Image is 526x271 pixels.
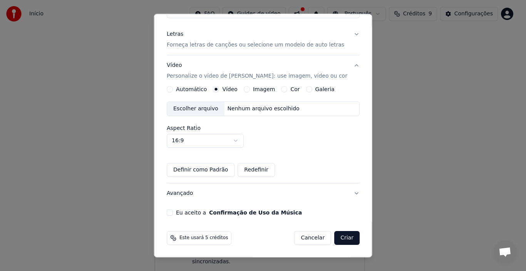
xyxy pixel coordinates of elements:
button: LetrasForneça letras de canções ou selecione um modelo de auto letras [167,24,360,55]
label: Aspect Ratio [167,125,360,131]
p: Personalize o vídeo de [PERSON_NAME]: use imagem, vídeo ou cor [167,72,347,80]
label: Galeria [315,86,334,92]
button: VídeoPersonalize o vídeo de [PERSON_NAME]: use imagem, vídeo ou cor [167,55,360,86]
label: Vídeo [222,86,238,92]
button: Eu aceito a [209,210,302,215]
label: Cor [290,86,300,92]
button: Avançado [167,183,360,203]
div: Letras [167,30,183,38]
button: Cancelar [294,231,331,245]
div: Escolher arquivo [167,102,224,116]
button: Criar [334,231,360,245]
label: Imagem [253,86,275,92]
div: Vídeo [167,62,347,80]
span: Este usará 5 créditos [179,235,228,241]
label: Eu aceito a [176,210,302,215]
p: Forneça letras de canções ou selecione um modelo de auto letras [167,41,344,49]
label: Automático [176,86,207,92]
button: Redefinir [238,163,275,177]
button: Definir como Padrão [167,163,235,177]
div: Nenhum arquivo escolhido [224,105,302,113]
div: VídeoPersonalize o vídeo de [PERSON_NAME]: use imagem, vídeo ou cor [167,86,360,183]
